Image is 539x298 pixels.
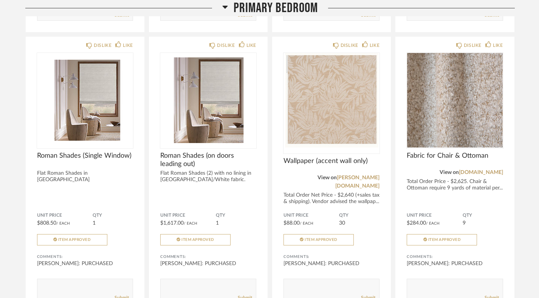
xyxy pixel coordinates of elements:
[407,260,503,267] div: [PERSON_NAME]: PURCHASED
[123,42,133,49] div: LIKE
[160,213,216,219] span: Unit Price
[160,253,256,261] div: Comments:
[335,175,379,189] a: [PERSON_NAME][DOMAIN_NAME]
[339,220,345,226] span: 30
[56,222,70,225] span: / Each
[160,170,256,189] div: Flat Roman Shades (2) with no lining in [GEOGRAPHIC_DATA]/White fabric. Antique Bronze C...
[283,53,379,147] div: 0
[283,213,339,219] span: Unit Price
[94,42,112,49] div: DISLIKE
[160,234,231,245] button: Item Approved
[58,238,91,242] span: Item Approved
[283,260,379,267] div: [PERSON_NAME]: PURCHASED
[216,213,256,219] span: QTY
[184,222,197,225] span: / Each
[283,192,379,205] div: Total Order Net Price - $2,640 (+sales tax & shipping). Vendor advised the wallpap...
[37,53,133,147] img: undefined
[283,53,379,147] img: undefined
[407,213,462,219] span: Unit Price
[37,170,133,189] div: Flat Roman Shades in [GEOGRAPHIC_DATA] Weaves/Sienna/White Fabric. Blackout ...
[37,152,133,160] span: Roman Shades (Single Window)
[37,220,56,226] span: $808.50
[181,238,214,242] span: Item Approved
[464,42,482,49] div: DISLIKE
[160,260,256,267] div: [PERSON_NAME]: PURCHASED
[407,220,426,226] span: $284.00
[370,42,379,49] div: LIKE
[459,170,503,175] a: [DOMAIN_NAME]
[428,238,461,242] span: Item Approved
[283,157,379,165] span: Wallpaper (accent wall only)
[339,213,379,219] span: QTY
[283,220,300,226] span: $88.00
[463,213,503,219] span: QTY
[37,234,107,245] button: Item Approved
[407,178,503,191] div: Total Order Price - $2,625. Chair & Ottoman require 9 yards of material per...
[160,152,256,168] span: Roman Shades (on doors leading out)
[463,220,466,226] span: 9
[283,234,354,245] button: Item Approved
[160,220,184,226] span: $1,617.00
[216,220,219,226] span: 1
[318,175,337,180] span: View on
[407,234,477,245] button: Item Approved
[407,253,503,261] div: Comments:
[93,220,96,226] span: 1
[93,213,133,219] span: QTY
[407,53,503,147] img: undefined
[426,222,440,225] span: / Each
[217,42,235,49] div: DISLIKE
[300,222,313,225] span: / Each
[37,260,133,267] div: [PERSON_NAME]: PURCHASED
[37,253,133,261] div: Comments:
[160,53,256,147] img: undefined
[407,152,503,160] span: Fabric for Chair & Ottoman
[246,42,256,49] div: LIKE
[341,42,358,49] div: DISLIKE
[493,42,503,49] div: LIKE
[305,238,338,242] span: Item Approved
[283,253,379,261] div: Comments:
[37,213,93,219] span: Unit Price
[440,170,459,175] span: View on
